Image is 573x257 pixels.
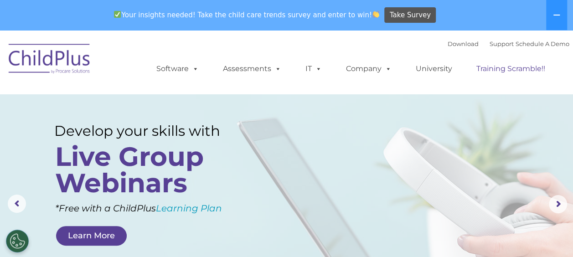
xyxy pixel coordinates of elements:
[6,230,29,252] button: Cookies Settings
[55,200,258,217] rs-layer: *Free with a ChildPlus
[390,7,431,23] span: Take Survey
[147,60,208,78] a: Software
[4,37,95,83] img: ChildPlus by Procare Solutions
[448,40,569,47] font: |
[467,60,554,78] a: Training Scramble!!
[156,203,222,214] a: Learning Plan
[54,122,244,139] rs-layer: Develop your skills with
[114,11,121,18] img: ✅
[384,7,436,23] a: Take Survey
[372,11,379,18] img: 👏
[127,98,165,104] span: Phone number
[490,40,514,47] a: Support
[127,60,155,67] span: Last name
[296,60,331,78] a: IT
[337,60,401,78] a: Company
[516,40,569,47] a: Schedule A Demo
[448,40,479,47] a: Download
[214,60,290,78] a: Assessments
[55,144,242,196] rs-layer: Live Group Webinars
[56,226,127,246] a: Learn More
[407,60,461,78] a: University
[110,6,383,24] span: Your insights needed! Take the child care trends survey and enter to win!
